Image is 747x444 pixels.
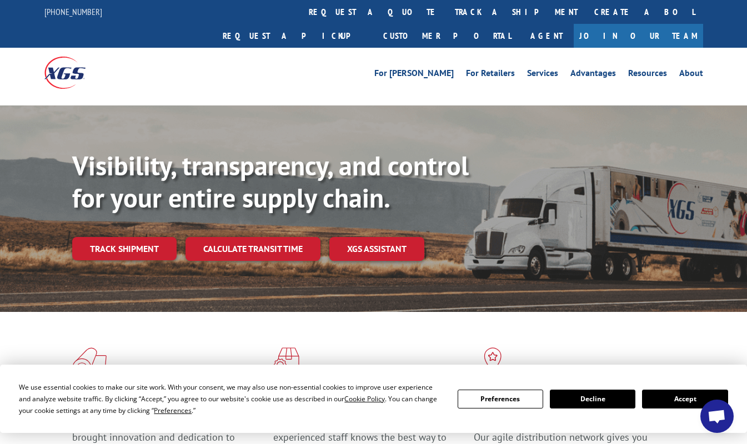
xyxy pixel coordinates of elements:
[273,347,299,376] img: xgs-icon-focused-on-flooring-red
[679,69,703,81] a: About
[375,24,519,48] a: Customer Portal
[214,24,375,48] a: Request a pickup
[374,69,454,81] a: For [PERSON_NAME]
[700,400,734,433] div: Open chat
[519,24,574,48] a: Agent
[329,237,424,261] a: XGS ASSISTANT
[344,394,385,403] span: Cookie Policy
[466,69,515,81] a: For Retailers
[474,347,512,376] img: xgs-icon-flagship-distribution-model-red
[72,237,177,260] a: Track shipment
[642,390,728,408] button: Accept
[570,69,616,81] a: Advantages
[527,69,558,81] a: Services
[628,69,667,81] a: Resources
[154,406,192,415] span: Preferences
[44,6,102,17] a: [PHONE_NUMBER]
[19,381,444,416] div: We use essential cookies to make our site work. With your consent, we may also use non-essential ...
[186,237,320,261] a: Calculate transit time
[574,24,703,48] a: Join Our Team
[550,390,635,408] button: Decline
[72,148,469,215] b: Visibility, transparency, and control for your entire supply chain.
[72,347,107,376] img: xgs-icon-total-supply-chain-intelligence-red
[458,390,543,408] button: Preferences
